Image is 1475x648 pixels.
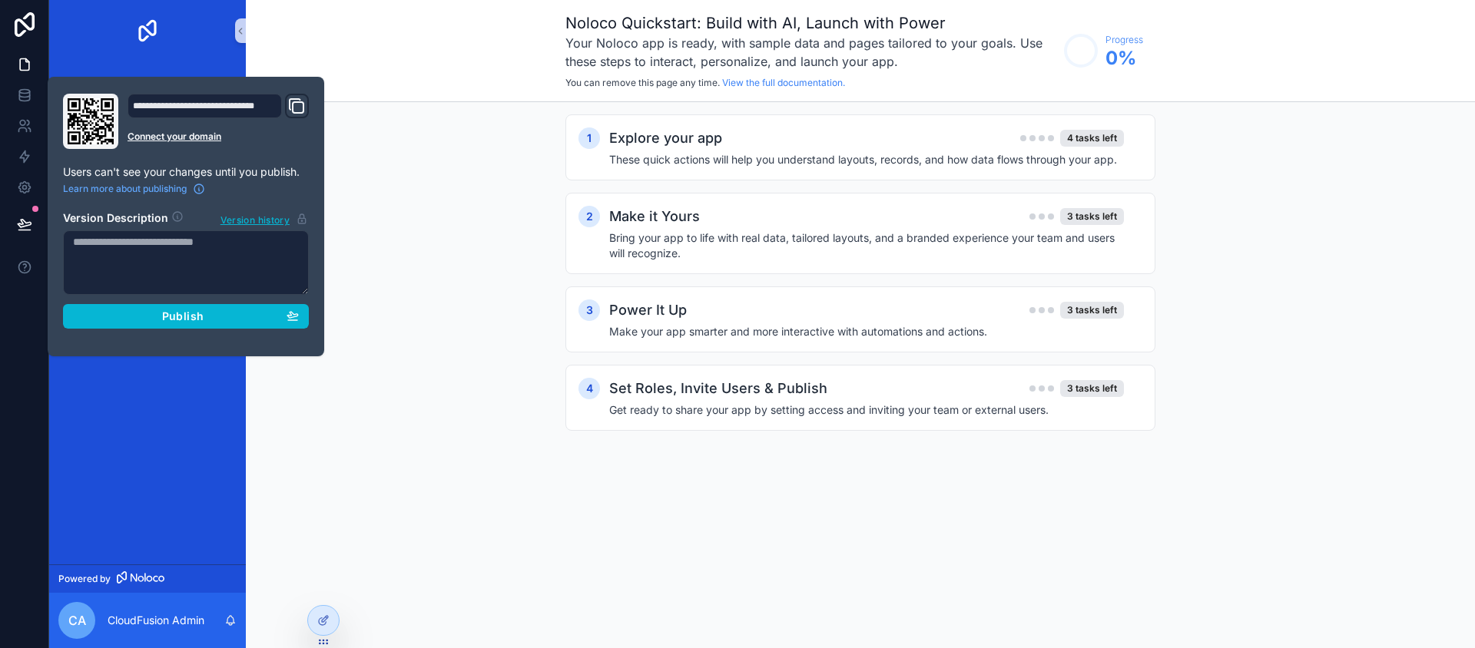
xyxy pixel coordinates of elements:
span: CA [68,611,86,630]
a: Connect your domain [128,131,309,143]
img: App logo [135,18,160,43]
span: Version history [220,211,290,226]
div: scrollable content [49,61,246,304]
h1: Noloco Quickstart: Build with AI, Launch with Power [565,12,1056,34]
span: Publish [162,309,204,323]
button: Version history [220,210,309,227]
span: Learn more about publishing [63,183,187,195]
a: App Setup [58,72,237,100]
a: Learn more about publishing [63,183,205,195]
span: Powered by [58,573,111,585]
div: Domain and Custom Link [128,94,309,149]
a: Powered by [49,564,246,593]
p: CloudFusion Admin [108,613,204,628]
span: Progress [1105,34,1143,46]
p: Users can't see your changes until you publish. [63,164,309,180]
button: Publish [63,304,309,329]
span: 0 % [1105,46,1143,71]
h3: Your Noloco app is ready, with sample data and pages tailored to your goals. Use these steps to i... [565,34,1056,71]
h2: Version Description [63,210,168,227]
a: View the full documentation. [722,77,845,88]
span: You can remove this page any time. [565,77,720,88]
